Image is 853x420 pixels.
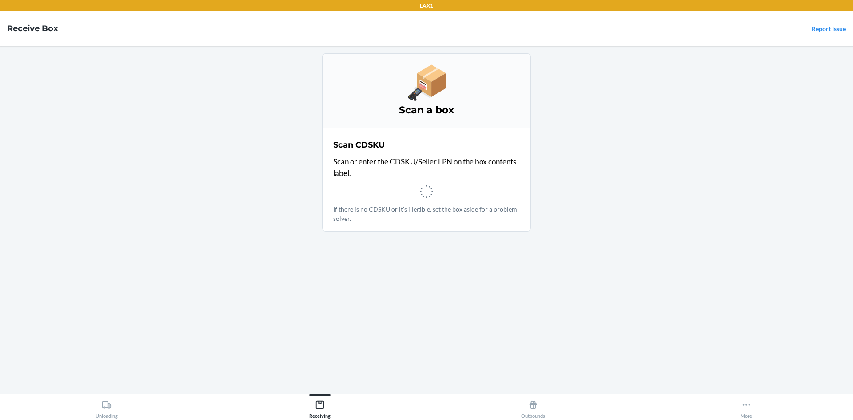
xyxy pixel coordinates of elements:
[7,23,58,34] h4: Receive Box
[333,204,520,223] p: If there is no CDSKU or it's illegible, set the box aside for a problem solver.
[333,156,520,179] p: Scan or enter the CDSKU/Seller LPN on the box contents label.
[426,394,640,419] button: Outbounds
[812,25,846,32] a: Report Issue
[213,394,426,419] button: Receiving
[420,2,433,10] p: LAX1
[96,396,118,419] div: Unloading
[741,396,752,419] div: More
[521,396,545,419] div: Outbounds
[333,139,385,151] h2: Scan CDSKU
[333,103,520,117] h3: Scan a box
[640,394,853,419] button: More
[309,396,331,419] div: Receiving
